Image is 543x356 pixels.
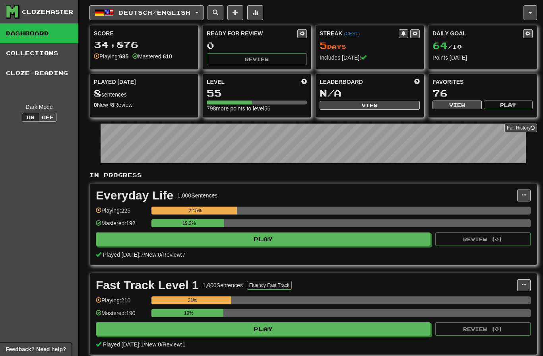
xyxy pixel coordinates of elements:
div: Streak [320,29,399,37]
span: Review: 7 [163,252,186,258]
span: Open feedback widget [6,345,66,353]
div: New / Review [94,101,194,109]
span: Review: 1 [163,341,186,348]
div: 1,000 Sentences [203,281,243,289]
div: sentences [94,88,194,99]
div: 19% [154,309,223,317]
button: Review [207,53,307,65]
span: New: 0 [145,341,161,348]
div: Dark Mode [6,103,72,111]
span: Level [207,78,225,86]
a: Full History [504,124,537,132]
span: / [144,252,145,258]
button: View [320,101,420,110]
button: Off [39,113,56,122]
div: Clozemaster [22,8,74,16]
div: 22.5% [154,207,237,215]
div: 19.2% [154,219,224,227]
button: More stats [247,5,263,20]
div: Day s [320,41,420,51]
button: Play [484,101,533,109]
span: / [161,252,163,258]
div: Ready for Review [207,29,297,37]
div: Mastered: 190 [96,309,147,322]
div: 0 [207,41,307,50]
div: Favorites [432,78,533,86]
button: Deutsch/English [89,5,204,20]
button: View [432,101,482,109]
div: Playing: [94,52,128,60]
button: Add sentence to collection [227,5,243,20]
span: Played [DATE]: 7 [103,252,144,258]
span: Leaderboard [320,78,363,86]
div: Includes [DATE]! [320,54,420,62]
span: N/A [320,87,341,99]
div: Fast Track Level 1 [96,279,199,291]
span: Deutsch / English [119,9,190,16]
strong: 8 [111,102,114,108]
span: Played [DATE]: 1 [103,341,144,348]
div: Daily Goal [432,29,523,38]
p: In Progress [89,171,537,179]
button: Play [96,232,431,246]
strong: 0 [94,102,97,108]
span: This week in points, UTC [414,78,420,86]
div: 55 [207,88,307,98]
div: Score [94,29,194,37]
div: Everyday Life [96,190,173,201]
div: Points [DATE] [432,54,533,62]
div: Playing: 210 [96,296,147,310]
button: Review (0) [435,322,531,336]
div: 1,000 Sentences [177,192,217,199]
div: 76 [432,88,533,98]
div: 21% [154,296,231,304]
button: Search sentences [208,5,223,20]
span: / [144,341,145,348]
span: 64 [432,40,448,51]
span: 8 [94,87,101,99]
div: Mastered: 192 [96,219,147,232]
strong: 685 [119,53,128,60]
a: (CEST) [344,31,360,37]
div: 798 more points to level 56 [207,104,307,112]
button: Fluency Fast Track [247,281,292,290]
div: Mastered: [132,52,172,60]
span: 5 [320,40,327,51]
button: Play [96,322,431,336]
span: Played [DATE] [94,78,136,86]
button: Review (0) [435,232,531,246]
div: 34,876 [94,40,194,50]
span: / 10 [432,43,462,50]
span: Score more points to level up [301,78,307,86]
span: New: 0 [145,252,161,258]
span: / [161,341,163,348]
div: Playing: 225 [96,207,147,220]
button: On [22,113,39,122]
strong: 610 [163,53,172,60]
